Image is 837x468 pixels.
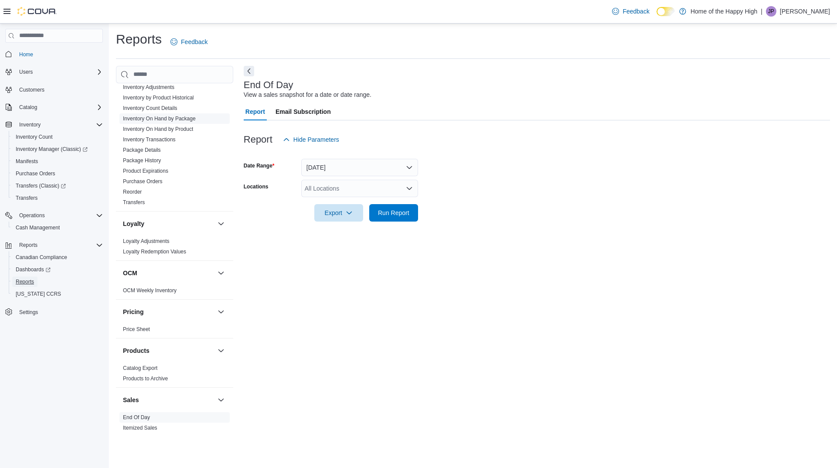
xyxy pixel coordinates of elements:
button: Inventory Count [9,131,106,143]
span: JP [768,6,774,17]
span: Inventory Manager (Classic) [12,144,103,154]
a: Purchase Orders [123,178,163,184]
span: Report [245,103,265,120]
p: | [761,6,762,17]
a: End Of Day [123,414,150,420]
span: Inventory Manager (Classic) [16,146,88,153]
span: Purchase Orders [12,168,103,179]
a: [US_STATE] CCRS [12,289,65,299]
span: Reports [16,240,103,250]
a: Inventory Adjustments [123,84,174,90]
h3: OCM [123,269,137,277]
span: Inventory Transactions [123,136,176,143]
a: Feedback [167,33,211,51]
span: Customers [19,86,44,93]
span: Customers [16,84,103,95]
span: Transfers (Classic) [16,182,66,189]
button: Sales [123,396,214,404]
a: Loyalty Redemption Values [123,249,186,255]
a: Price Sheet [123,326,150,332]
a: Settings [16,307,41,318]
button: [DATE] [301,159,418,176]
button: Home [2,48,106,61]
button: Pricing [216,307,226,317]
span: Catalog [16,102,103,113]
div: View a sales snapshot for a date or date range. [244,90,371,99]
button: [US_STATE] CCRS [9,288,106,300]
span: Inventory by Product Historical [123,94,194,101]
span: Reorder [123,188,142,195]
button: Catalog [16,102,41,113]
button: Canadian Compliance [9,251,106,263]
span: Home [19,51,33,58]
a: Home [16,49,37,60]
a: Inventory Manager (Classic) [12,144,91,154]
a: Transfers [12,193,41,203]
button: OCM [216,268,226,278]
a: Inventory On Hand by Package [123,116,196,122]
button: Next [244,66,254,76]
p: [PERSON_NAME] [780,6,830,17]
span: Cash Management [16,224,60,231]
a: Inventory On Hand by Product [123,126,193,132]
span: Inventory Adjustments [123,84,174,91]
div: Loyalty [116,236,233,260]
span: Dashboards [12,264,103,275]
button: Pricing [123,307,214,316]
span: Settings [16,306,103,317]
span: Users [19,68,33,75]
span: Catalog Export [123,365,157,372]
a: Reports [12,277,37,287]
button: Operations [16,210,48,221]
span: Transfers [12,193,103,203]
span: Reports [12,277,103,287]
span: Manifests [16,158,38,165]
button: Open list of options [406,185,413,192]
a: Cash Management [12,222,63,233]
button: Run Report [369,204,418,222]
a: Reorder [123,189,142,195]
a: Package History [123,157,161,164]
span: Dashboards [16,266,51,273]
h1: Reports [116,31,162,48]
span: Canadian Compliance [12,252,103,263]
span: Transfers [123,199,145,206]
span: Inventory [16,120,103,130]
span: Dark Mode [657,16,657,17]
button: Transfers [9,192,106,204]
a: Canadian Compliance [12,252,71,263]
button: Reports [2,239,106,251]
button: Settings [2,305,106,318]
a: Dashboards [12,264,54,275]
span: Transfers [16,195,37,202]
span: Feedback [623,7,649,16]
nav: Complex example [5,44,103,341]
h3: Products [123,346,150,355]
a: OCM Weekly Inventory [123,287,177,294]
a: Dashboards [9,263,106,276]
a: Inventory Count Details [123,105,177,111]
button: Loyalty [123,219,214,228]
input: Dark Mode [657,7,675,16]
span: Reports [19,242,37,249]
span: Inventory [19,121,41,128]
span: Purchase Orders [16,170,55,177]
button: Cash Management [9,222,106,234]
div: Pricing [116,324,233,338]
button: Users [2,66,106,78]
span: Hide Parameters [293,135,339,144]
span: Inventory Count Details [123,105,177,112]
div: Products [116,363,233,387]
a: Transfers (Classic) [12,181,69,191]
button: Manifests [9,155,106,167]
button: Inventory [2,119,106,131]
button: OCM [123,269,214,277]
h3: Pricing [123,307,143,316]
span: Inventory Count [16,133,53,140]
button: Reports [9,276,106,288]
a: Products to Archive [123,376,168,382]
h3: Report [244,134,272,145]
button: Products [123,346,214,355]
span: Washington CCRS [12,289,103,299]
